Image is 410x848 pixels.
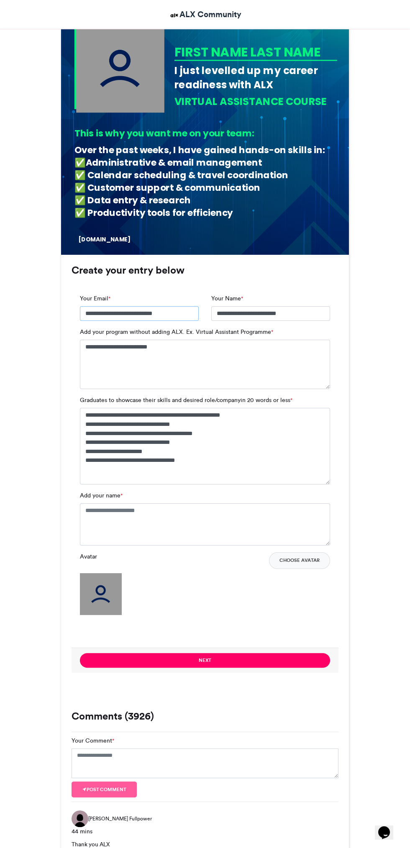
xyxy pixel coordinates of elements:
button: Choose Avatar [269,552,330,569]
label: Add your program without adding ALX. Ex. Virtual Assistant Programme [80,328,273,336]
img: user_filled.png [76,24,164,113]
div: I just levelled up my career readiness with ALX [174,64,337,92]
label: Add your name [80,491,123,500]
h3: Comments (3926) [72,711,338,721]
label: Your Comment [72,736,114,745]
button: Next [80,653,330,668]
label: Graduates to showcase their skills and desired role/companyin 20 words or less [80,396,292,405]
h3: Create your entry below [72,265,338,275]
a: ALX Community [169,8,241,20]
iframe: chat widget [375,815,402,840]
div: Over the past weeks, I have gained hands-on skills in: ✅Administrative & email management ✅ Calen... [74,143,331,219]
div: Virtual Assistance Course [174,94,337,108]
button: Post comment [72,781,137,797]
label: Avatar [80,552,97,561]
label: Your Email [80,294,110,303]
div: 44 mins [72,827,338,836]
div: FIRST NAME LAST NAME [174,43,335,61]
label: Your Name [211,294,243,303]
img: Gloria [72,810,88,827]
span: [PERSON_NAME] Fullpower [88,815,152,822]
div: [DOMAIN_NAME] [78,235,138,243]
img: user_filled.png [80,573,122,615]
div: This is why you want me on your team: [74,127,331,139]
img: ALX Community [169,10,179,20]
